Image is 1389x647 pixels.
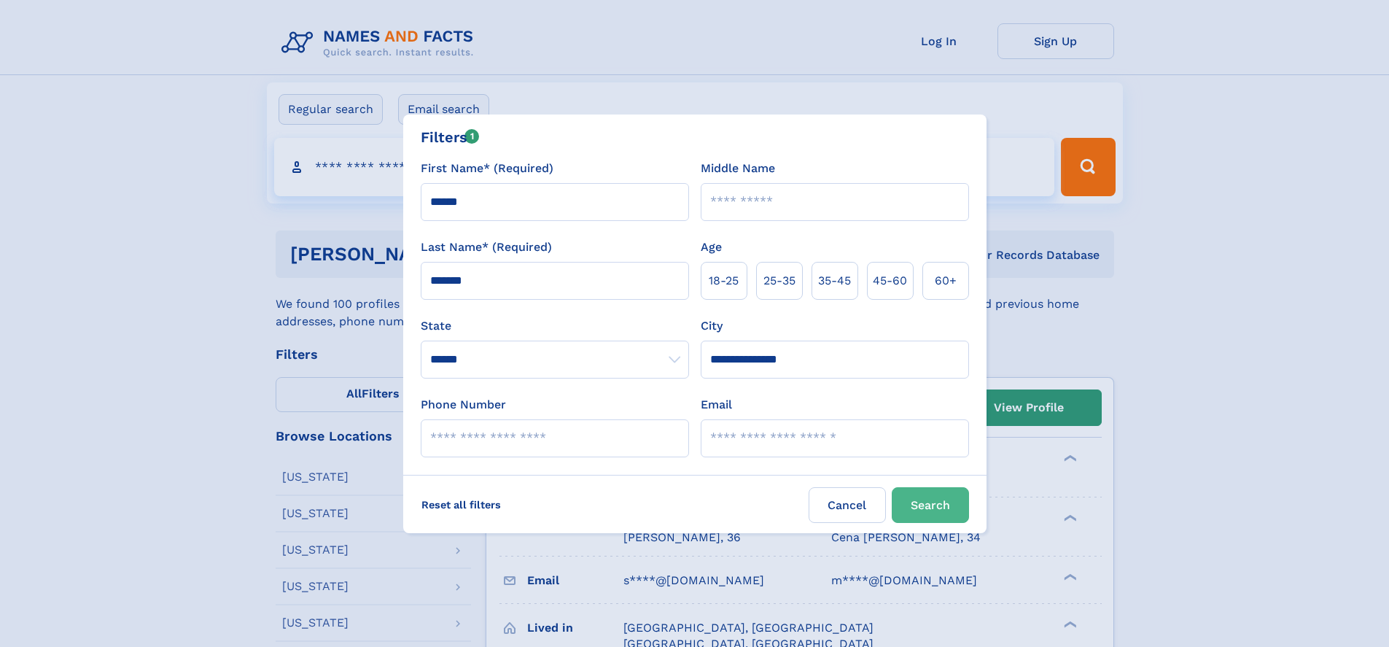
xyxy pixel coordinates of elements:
[701,396,732,414] label: Email
[421,126,480,148] div: Filters
[709,272,739,290] span: 18‑25
[421,239,552,256] label: Last Name* (Required)
[701,317,723,335] label: City
[809,487,886,523] label: Cancel
[763,272,795,290] span: 25‑35
[412,487,510,522] label: Reset all filters
[701,160,775,177] label: Middle Name
[421,317,689,335] label: State
[421,160,553,177] label: First Name* (Required)
[701,239,722,256] label: Age
[818,272,851,290] span: 35‑45
[935,272,957,290] span: 60+
[873,272,907,290] span: 45‑60
[892,487,969,523] button: Search
[421,396,506,414] label: Phone Number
